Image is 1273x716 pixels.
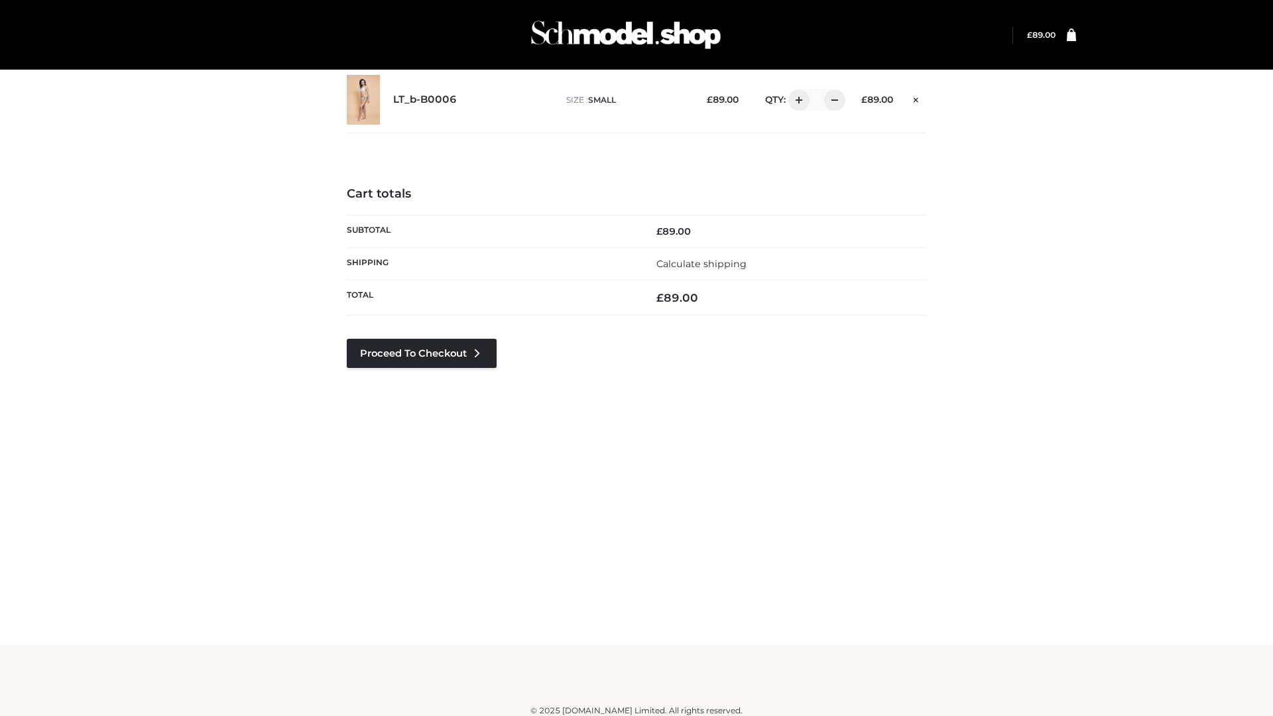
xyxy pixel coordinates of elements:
bdi: 89.00 [656,225,691,237]
span: £ [707,94,713,105]
h4: Cart totals [347,187,926,202]
a: Proceed to Checkout [347,339,497,368]
a: Calculate shipping [656,258,747,270]
p: size : [566,94,686,106]
span: SMALL [588,95,616,105]
th: Total [347,280,636,316]
a: LT_b-B0006 [393,93,457,106]
img: Schmodel Admin 964 [526,9,725,61]
a: £89.00 [1027,30,1056,40]
th: Shipping [347,247,636,280]
bdi: 89.00 [861,94,893,105]
bdi: 89.00 [707,94,739,105]
bdi: 89.00 [1027,30,1056,40]
span: £ [861,94,867,105]
div: QTY: [752,89,841,111]
span: £ [656,291,664,304]
th: Subtotal [347,215,636,247]
a: Remove this item [906,89,926,107]
bdi: 89.00 [656,291,698,304]
span: £ [656,225,662,237]
span: £ [1027,30,1032,40]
